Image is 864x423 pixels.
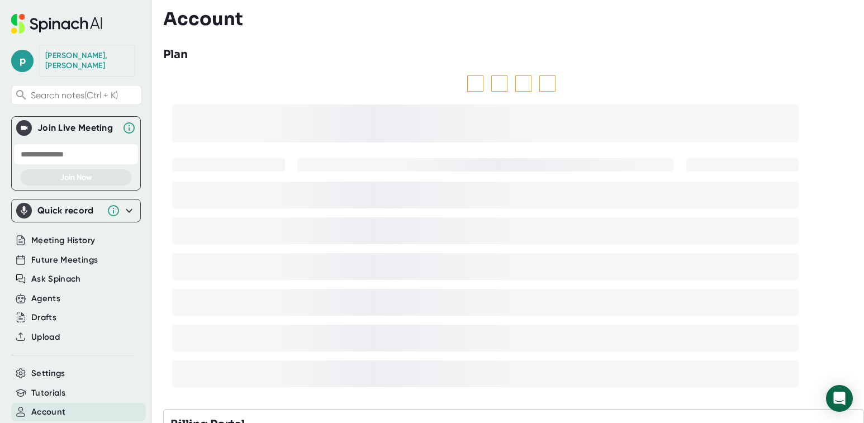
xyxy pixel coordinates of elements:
button: Tutorials [31,387,65,400]
div: Quick record [16,199,136,222]
button: Settings [31,367,65,380]
span: p [11,50,34,72]
span: Search notes (Ctrl + K) [31,90,139,101]
button: Ask Spinach [31,273,81,286]
button: Future Meetings [31,254,98,267]
button: Account [31,406,65,419]
div: Join Live MeetingJoin Live Meeting [16,117,136,139]
div: Hutson, Pamela [45,51,129,70]
button: Meeting History [31,234,95,247]
h3: Plan [163,46,188,63]
span: Join Now [60,173,92,182]
button: Join Now [21,169,131,186]
h3: Account [163,8,243,30]
button: Agents [31,292,60,305]
div: Join Live Meeting [37,122,117,134]
button: Upload [31,331,60,344]
img: Join Live Meeting [18,122,30,134]
button: Drafts [31,311,56,324]
div: Open Intercom Messenger [826,385,853,412]
div: Quick record [37,205,101,216]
